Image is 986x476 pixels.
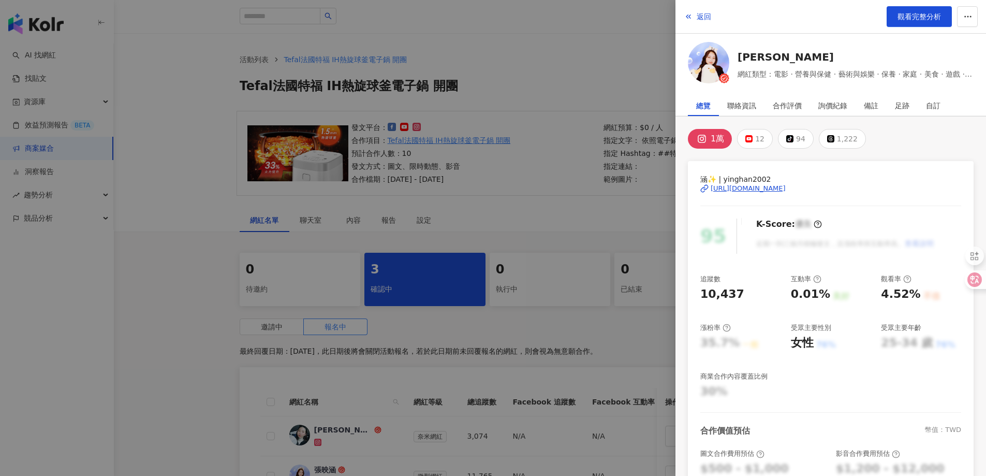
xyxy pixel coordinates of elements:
[756,219,822,230] div: K-Score :
[688,42,729,83] img: KOL Avatar
[773,95,802,116] div: 合作評價
[737,129,773,149] button: 12
[837,132,858,146] div: 1,222
[895,95,909,116] div: 足跡
[836,449,900,458] div: 影音合作費用預估
[688,42,729,87] a: KOL Avatar
[791,286,830,302] div: 0.01%
[700,184,961,193] a: [URL][DOMAIN_NAME]
[700,286,744,302] div: 10,437
[700,275,720,284] div: 追蹤數
[778,129,814,149] button: 94
[738,68,974,80] span: 網紅類型：電影 · 營養與保健 · 藝術與娛樂 · 保養 · 家庭 · 美食 · 遊戲 · 醫療與健康 · 旅遊
[796,132,805,146] div: 94
[925,425,961,437] div: 幣值：TWD
[881,323,921,333] div: 受眾主要年齡
[700,425,750,437] div: 合作價值預估
[864,95,878,116] div: 備註
[711,132,724,146] div: 1萬
[755,132,764,146] div: 12
[711,184,786,193] div: [URL][DOMAIN_NAME]
[881,286,920,302] div: 4.52%
[727,95,756,116] div: 聯絡資訊
[697,12,711,21] span: 返回
[684,6,712,27] button: 返回
[791,323,831,333] div: 受眾主要性別
[819,129,866,149] button: 1,222
[738,50,974,64] a: [PERSON_NAME]
[700,449,764,458] div: 圖文合作費用預估
[887,6,952,27] a: 觀看完整分析
[897,12,941,21] span: 觀看完整分析
[791,335,814,351] div: 女性
[700,372,768,381] div: 商業合作內容覆蓋比例
[696,95,711,116] div: 總覽
[688,129,732,149] button: 1萬
[881,275,911,284] div: 觀看率
[926,95,940,116] div: 自訂
[791,275,821,284] div: 互動率
[700,174,961,185] span: 涵✨ | yinghan2002
[818,95,847,116] div: 詢價紀錄
[700,323,731,333] div: 漲粉率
